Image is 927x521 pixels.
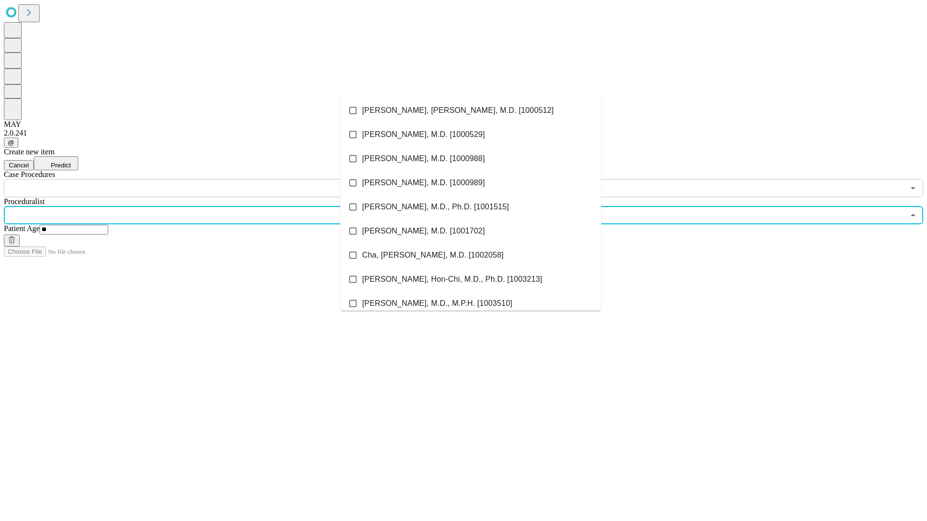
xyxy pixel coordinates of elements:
[51,162,70,169] span: Predict
[4,170,55,178] span: Scheduled Procedure
[4,137,18,148] button: @
[8,139,14,146] span: @
[4,120,923,129] div: MAY
[362,177,485,189] span: [PERSON_NAME], M.D. [1000989]
[9,162,29,169] span: Cancel
[362,298,512,309] span: [PERSON_NAME], M.D., M.P.H. [1003510]
[362,201,509,213] span: [PERSON_NAME], M.D., Ph.D. [1001515]
[34,156,78,170] button: Predict
[362,274,542,285] span: [PERSON_NAME], Hon-Chi, M.D., Ph.D. [1003213]
[4,224,40,233] span: Patient Age
[4,148,55,156] span: Create new item
[4,160,34,170] button: Cancel
[906,208,920,222] button: Close
[362,129,485,140] span: [PERSON_NAME], M.D. [1000529]
[4,129,923,137] div: 2.0.241
[362,105,554,116] span: [PERSON_NAME], [PERSON_NAME], M.D. [1000512]
[362,153,485,165] span: [PERSON_NAME], M.D. [1000988]
[4,197,44,206] span: Proceduralist
[362,225,485,237] span: [PERSON_NAME], M.D. [1001702]
[362,249,504,261] span: Cha, [PERSON_NAME], M.D. [1002058]
[906,181,920,195] button: Open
